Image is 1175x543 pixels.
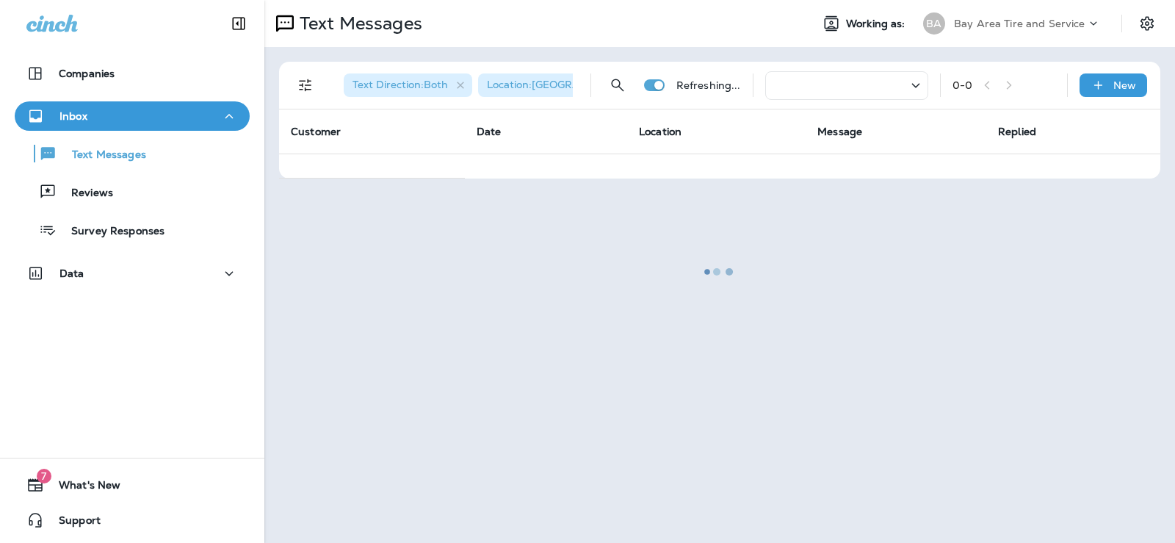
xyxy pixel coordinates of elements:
[37,469,51,483] span: 7
[15,259,250,288] button: Data
[44,479,120,497] span: What's New
[218,9,259,38] button: Collapse Sidebar
[15,470,250,500] button: 7What's New
[15,176,250,207] button: Reviews
[44,514,101,532] span: Support
[57,148,146,162] p: Text Messages
[59,110,87,122] p: Inbox
[59,267,84,279] p: Data
[59,68,115,79] p: Companies
[57,187,113,201] p: Reviews
[15,506,250,535] button: Support
[1113,79,1136,91] p: New
[15,101,250,131] button: Inbox
[57,225,164,239] p: Survey Responses
[15,59,250,88] button: Companies
[15,215,250,245] button: Survey Responses
[15,138,250,169] button: Text Messages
